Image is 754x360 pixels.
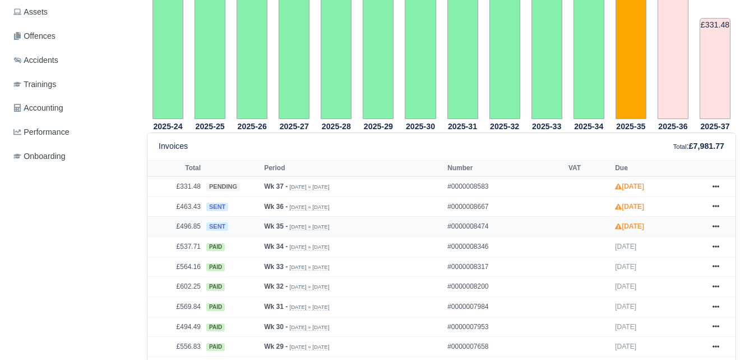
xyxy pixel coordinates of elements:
[206,263,225,271] span: paid
[568,120,610,133] th: 2025-34
[566,160,612,176] th: VAT
[289,304,329,311] small: [DATE] » [DATE]
[445,197,566,217] td: #0000008667
[445,217,566,237] td: #0000008474
[289,224,329,230] small: [DATE] » [DATE]
[615,303,636,311] span: [DATE]
[289,184,329,190] small: [DATE] » [DATE]
[147,317,203,337] td: £494.49
[445,160,566,176] th: Number
[264,303,288,311] strong: Wk 31 -
[289,204,329,211] small: [DATE] » [DATE]
[206,183,240,191] span: pending
[159,142,188,151] h6: Invoices
[289,264,329,271] small: [DATE] » [DATE]
[9,74,133,95] a: Trainings
[147,297,203,317] td: £569.84
[231,120,273,133] th: 2025-26
[264,282,288,290] strong: Wk 32 -
[612,160,702,176] th: Due
[13,126,70,139] span: Performance
[147,337,203,357] td: £556.83
[673,140,724,153] div: :
[445,277,566,297] td: #0000008200
[9,25,133,47] a: Offences
[445,257,566,277] td: #0000008317
[9,1,133,23] a: Assets
[700,18,730,120] td: £331.48
[264,222,288,230] strong: Wk 35 -
[206,203,228,211] span: sent
[442,120,484,133] th: 2025-31
[289,324,329,331] small: [DATE] » [DATE]
[445,297,566,317] td: #0000007984
[147,277,203,297] td: £602.25
[147,257,203,277] td: £564.16
[206,343,225,351] span: paid
[698,306,754,360] iframe: Chat Widget
[289,244,329,250] small: [DATE] » [DATE]
[615,183,644,190] strong: [DATE]
[13,30,55,43] span: Offences
[264,323,288,331] strong: Wk 30 -
[289,284,329,290] small: [DATE] » [DATE]
[615,282,636,290] span: [DATE]
[13,102,63,115] span: Accounting
[615,323,636,331] span: [DATE]
[9,49,133,71] a: Accidents
[357,120,399,133] th: 2025-29
[147,120,189,133] th: 2025-24
[610,120,652,133] th: 2025-35
[264,263,288,271] strong: Wk 33 -
[445,337,566,357] td: #0000007658
[615,243,636,250] span: [DATE]
[147,177,203,197] td: £331.48
[264,343,288,350] strong: Wk 29 -
[13,78,56,91] span: Trainings
[206,283,225,291] span: paid
[261,160,445,176] th: Period
[615,343,636,350] span: [DATE]
[13,6,48,19] span: Assets
[673,143,687,150] small: Total
[206,303,225,311] span: paid
[264,183,288,190] strong: Wk 37 -
[206,243,225,251] span: paid
[399,120,441,133] th: 2025-30
[147,160,203,176] th: Total
[526,120,568,133] th: 2025-33
[9,145,133,167] a: Onboarding
[315,120,357,133] th: 2025-28
[147,237,203,257] td: £537.71
[9,97,133,119] a: Accounting
[206,222,228,231] span: sent
[289,344,329,350] small: [DATE] » [DATE]
[694,120,736,133] th: 2025-37
[652,120,694,133] th: 2025-36
[689,142,724,151] strong: £7,981.77
[445,317,566,337] td: #0000007953
[615,263,636,271] span: [DATE]
[615,222,644,230] strong: [DATE]
[445,237,566,257] td: #0000008346
[484,120,526,133] th: 2025-32
[264,203,288,211] strong: Wk 36 -
[147,197,203,217] td: £463.43
[147,217,203,237] td: £496.85
[264,243,288,250] strong: Wk 34 -
[13,150,66,163] span: Onboarding
[206,323,225,331] span: paid
[615,203,644,211] strong: [DATE]
[13,54,58,67] span: Accidents
[9,121,133,143] a: Performance
[273,120,315,133] th: 2025-27
[189,120,231,133] th: 2025-25
[445,177,566,197] td: #0000008583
